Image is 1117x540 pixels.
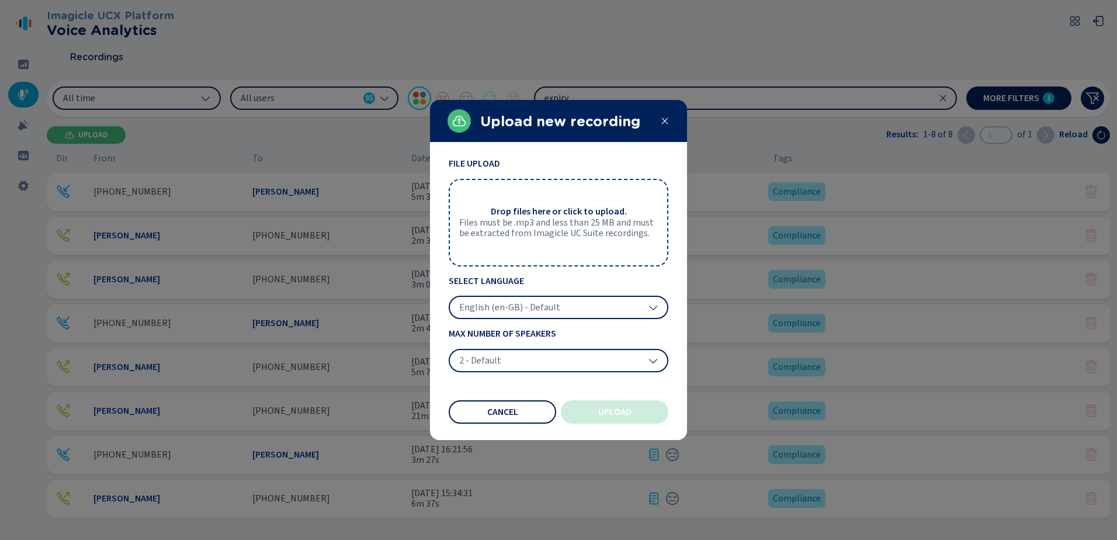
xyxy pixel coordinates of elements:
[491,206,627,217] span: Drop files here or click to upload.
[648,356,658,365] svg: chevron-down
[598,407,632,417] span: Upload
[561,400,668,424] button: Upload
[449,328,668,339] span: Max Number of Speakers
[449,400,556,424] button: Cancel
[449,158,668,169] span: File Upload
[459,217,658,239] span: Files must be .mp3 and less than 25 MB and must be extracted from Imagicle UC Suite recordings.
[459,302,560,313] span: English (en-GB) - Default
[487,407,518,417] span: Cancel
[660,116,669,126] svg: close
[459,355,501,366] span: 2 - Default
[480,113,651,130] h2: Upload new recording
[648,303,658,312] svg: chevron-down
[449,276,668,286] span: Select Language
